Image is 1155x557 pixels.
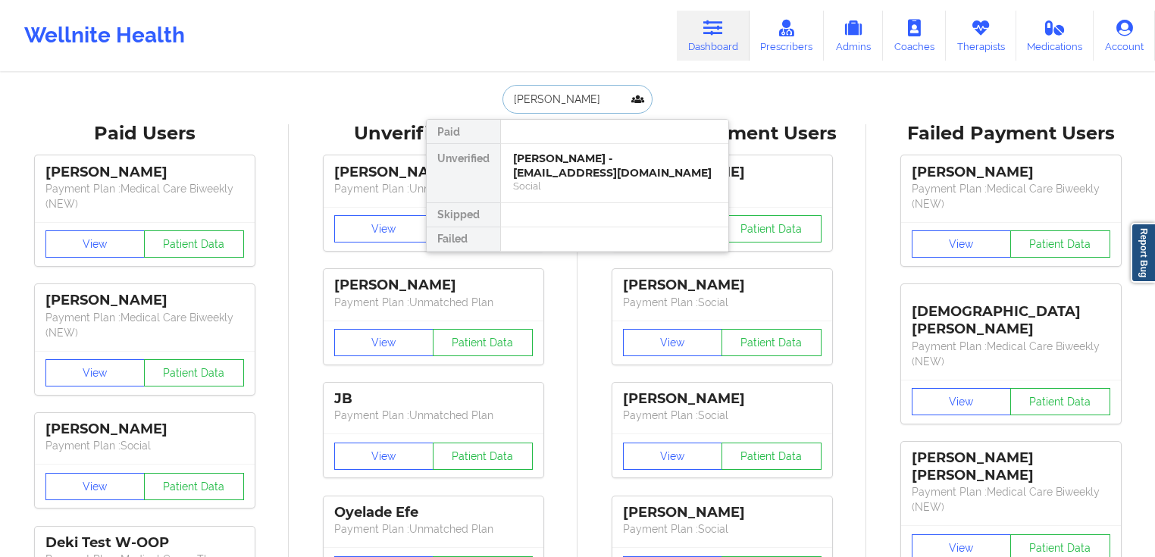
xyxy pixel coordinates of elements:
p: Payment Plan : Social [45,438,244,453]
button: View [334,443,434,470]
button: Patient Data [144,230,244,258]
div: [PERSON_NAME] [334,164,533,181]
div: Unverified Users [299,122,567,146]
button: Patient Data [721,443,822,470]
a: Therapists [946,11,1016,61]
button: View [623,443,723,470]
a: Prescribers [750,11,825,61]
button: View [45,359,146,386]
div: [DEMOGRAPHIC_DATA][PERSON_NAME] [912,292,1110,338]
p: Payment Plan : Medical Care Biweekly (NEW) [912,484,1110,515]
div: JB [334,390,533,408]
div: Failed [427,227,500,252]
button: View [334,329,434,356]
p: Payment Plan : Medical Care Biweekly (NEW) [45,181,244,211]
button: Patient Data [433,329,533,356]
button: Patient Data [433,443,533,470]
button: View [334,215,434,243]
button: Patient Data [721,329,822,356]
button: View [45,473,146,500]
div: Failed Payment Users [877,122,1144,146]
button: View [912,230,1012,258]
p: Payment Plan : Unmatched Plan [334,295,533,310]
div: [PERSON_NAME] [45,421,244,438]
a: Medications [1016,11,1094,61]
a: Coaches [883,11,946,61]
a: Account [1094,11,1155,61]
div: [PERSON_NAME] [623,504,822,521]
div: Skipped [427,203,500,227]
div: Deki Test W-OOP [45,534,244,552]
div: Social [513,180,716,192]
div: [PERSON_NAME] [623,277,822,294]
div: Unverified [427,144,500,203]
div: [PERSON_NAME] [45,164,244,181]
button: Patient Data [144,473,244,500]
a: Report Bug [1131,223,1155,283]
p: Payment Plan : Medical Care Biweekly (NEW) [912,181,1110,211]
a: Dashboard [677,11,750,61]
div: [PERSON_NAME] [45,292,244,309]
button: Patient Data [1010,388,1110,415]
div: [PERSON_NAME] - [EMAIL_ADDRESS][DOMAIN_NAME] [513,152,716,180]
div: Paid [427,120,500,144]
div: [PERSON_NAME] [PERSON_NAME] [912,449,1110,484]
button: Patient Data [1010,230,1110,258]
p: Payment Plan : Social [623,408,822,423]
div: Oyelade Efe [334,504,533,521]
p: Payment Plan : Unmatched Plan [334,408,533,423]
p: Payment Plan : Medical Care Biweekly (NEW) [45,310,244,340]
p: Payment Plan : Social [623,521,822,537]
a: Admins [824,11,883,61]
p: Payment Plan : Social [623,295,822,310]
button: View [45,230,146,258]
p: Payment Plan : Unmatched Plan [334,181,533,196]
div: [PERSON_NAME] [623,390,822,408]
p: Payment Plan : Unmatched Plan [334,521,533,537]
button: Patient Data [721,215,822,243]
div: Paid Users [11,122,278,146]
button: View [912,388,1012,415]
button: View [623,329,723,356]
div: [PERSON_NAME] [912,164,1110,181]
p: Payment Plan : Medical Care Biweekly (NEW) [912,339,1110,369]
div: [PERSON_NAME] [334,277,533,294]
button: Patient Data [144,359,244,386]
